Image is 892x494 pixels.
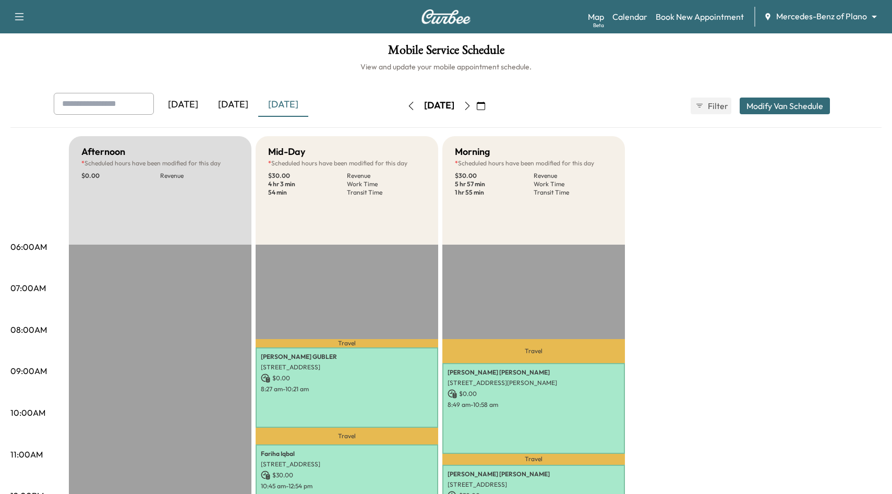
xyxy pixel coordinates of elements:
h6: View and update your mobile appointment schedule. [10,62,882,72]
p: [STREET_ADDRESS][PERSON_NAME] [448,379,620,387]
p: [PERSON_NAME] [PERSON_NAME] [448,470,620,478]
div: [DATE] [208,93,258,117]
h5: Morning [455,144,490,159]
p: Travel [442,339,625,363]
p: Work Time [534,180,612,188]
p: 09:00AM [10,365,47,377]
div: [DATE] [158,93,208,117]
button: Modify Van Schedule [740,98,830,114]
p: [STREET_ADDRESS] [448,480,620,489]
p: 54 min [268,188,347,197]
h1: Mobile Service Schedule [10,44,882,62]
p: 08:00AM [10,323,47,336]
a: MapBeta [588,10,604,23]
p: 8:27 am - 10:21 am [261,385,433,393]
p: 4 hr 3 min [268,180,347,188]
p: $ 30.00 [455,172,534,180]
p: Revenue [534,172,612,180]
p: 11:00AM [10,448,43,461]
p: Transit Time [534,188,612,197]
div: Beta [593,21,604,29]
h5: Afternoon [81,144,125,159]
p: 10:00AM [10,406,45,419]
p: Fariha Iqbal [261,450,433,458]
p: 07:00AM [10,282,46,294]
p: $ 0.00 [261,373,433,383]
img: Curbee Logo [421,9,471,24]
p: 10:45 am - 12:54 pm [261,482,433,490]
p: Travel [256,428,438,444]
p: Travel [442,454,625,465]
p: Scheduled hours have been modified for this day [268,159,426,167]
p: [STREET_ADDRESS] [261,363,433,371]
p: 1 hr 55 min [455,188,534,197]
p: [PERSON_NAME] GUBLER [261,353,433,361]
p: 8:49 am - 10:58 am [448,401,620,409]
p: Scheduled hours have been modified for this day [455,159,612,167]
div: [DATE] [424,99,454,112]
p: $ 0.00 [81,172,160,180]
p: Revenue [160,172,239,180]
p: $ 30.00 [268,172,347,180]
span: Mercedes-Benz of Plano [776,10,867,22]
a: Calendar [612,10,647,23]
p: Scheduled hours have been modified for this day [81,159,239,167]
p: 5 hr 57 min [455,180,534,188]
div: [DATE] [258,93,308,117]
h5: Mid-Day [268,144,305,159]
a: Book New Appointment [656,10,744,23]
p: Work Time [347,180,426,188]
p: Transit Time [347,188,426,197]
p: Revenue [347,172,426,180]
p: [PERSON_NAME] [PERSON_NAME] [448,368,620,377]
p: $ 0.00 [448,389,620,399]
span: Filter [708,100,727,112]
p: 06:00AM [10,240,47,253]
p: [STREET_ADDRESS] [261,460,433,468]
p: Travel [256,339,438,347]
button: Filter [691,98,731,114]
p: $ 30.00 [261,471,433,480]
